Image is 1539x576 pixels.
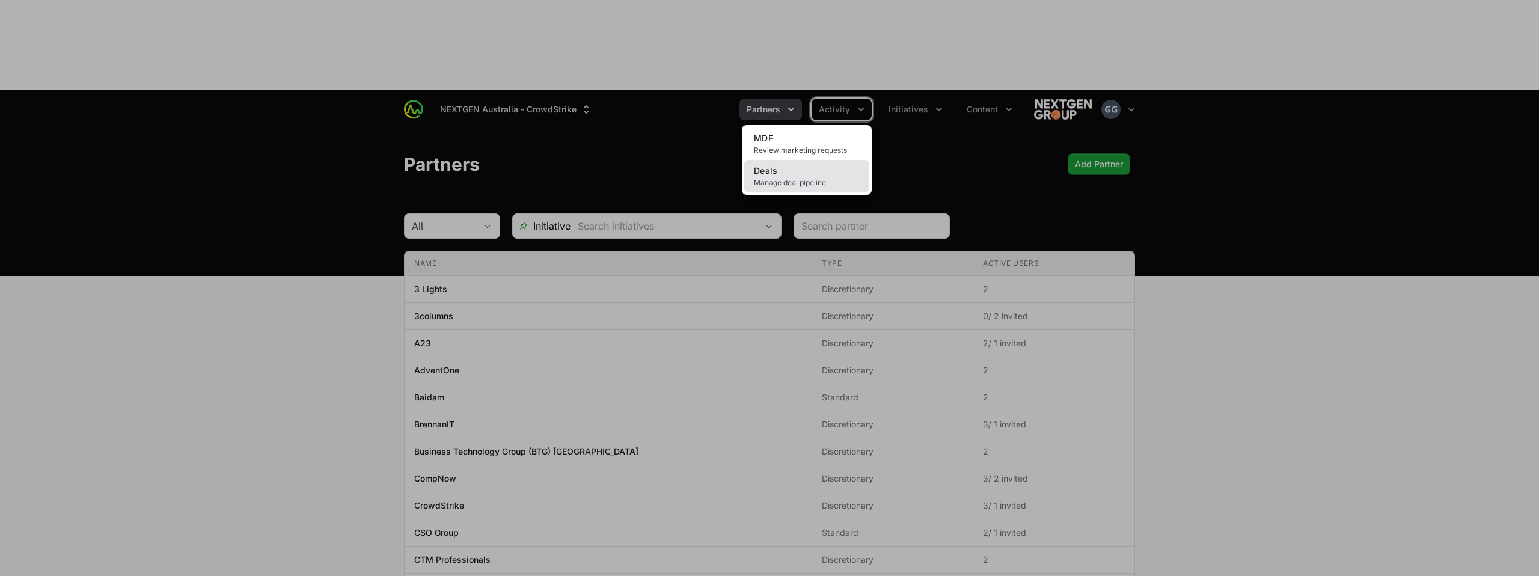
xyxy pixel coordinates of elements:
[744,127,869,160] a: MDFReview marketing requests
[754,165,778,176] span: Deals
[754,133,773,143] span: MDF
[744,160,869,192] a: DealsManage deal pipeline
[423,99,1020,120] div: Main navigation
[754,178,860,188] span: Manage deal pipeline
[812,99,872,120] div: Activity menu
[754,146,860,155] span: Review marketing requests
